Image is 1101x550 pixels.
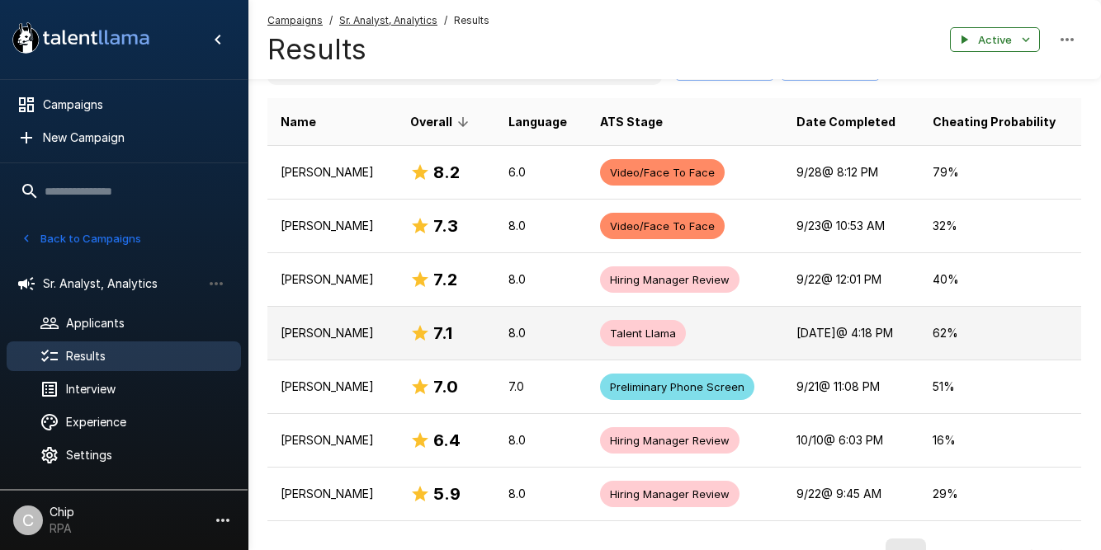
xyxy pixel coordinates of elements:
[933,218,1068,234] p: 32 %
[433,374,458,400] h6: 7.0
[933,112,1056,132] span: Cheating Probability
[600,487,740,502] span: Hiring Manager Review
[281,378,384,395] p: [PERSON_NAME]
[783,360,919,414] td: 9/21 @ 11:08 PM
[600,219,725,234] span: Video/Face To Face
[933,271,1068,288] p: 40 %
[508,218,574,234] p: 8.0
[783,307,919,360] td: [DATE] @ 4:18 PM
[508,432,574,449] p: 8.0
[933,164,1068,181] p: 79 %
[433,159,460,186] h6: 8.2
[783,146,919,200] td: 9/28 @ 8:12 PM
[783,468,919,521] td: 9/22 @ 9:45 AM
[600,272,740,288] span: Hiring Manager Review
[600,433,740,449] span: Hiring Manager Review
[508,271,574,288] p: 8.0
[281,164,384,181] p: [PERSON_NAME]
[933,432,1068,449] p: 16 %
[600,112,663,132] span: ATS Stage
[433,481,461,507] h6: 5.9
[281,218,384,234] p: [PERSON_NAME]
[281,325,384,341] p: [PERSON_NAME]
[444,12,447,29] span: /
[433,266,457,293] h6: 7.2
[508,486,574,502] p: 8.0
[267,32,489,67] h4: Results
[281,432,384,449] p: [PERSON_NAME]
[433,427,461,454] h6: 6.4
[600,326,686,341] span: Talent Llama
[600,165,725,181] span: Video/Face To Face
[783,253,919,307] td: 9/22 @ 12:01 PM
[933,486,1068,502] p: 29 %
[933,378,1068,395] p: 51 %
[600,379,754,395] span: Preliminary Phone Screen
[329,12,333,29] span: /
[796,112,895,132] span: Date Completed
[281,271,384,288] p: [PERSON_NAME]
[950,27,1040,53] button: Active
[281,486,384,502] p: [PERSON_NAME]
[508,164,574,181] p: 6.0
[508,112,567,132] span: Language
[433,213,458,239] h6: 7.3
[783,414,919,468] td: 10/10 @ 6:03 PM
[339,14,437,26] u: Sr. Analyst, Analytics
[783,200,919,253] td: 9/23 @ 10:53 AM
[508,378,574,395] p: 7.0
[933,325,1068,341] p: 62 %
[433,320,452,346] h6: 7.1
[454,12,489,29] span: Results
[410,112,474,132] span: Overall
[267,14,323,26] u: Campaigns
[281,112,316,132] span: Name
[508,325,574,341] p: 8.0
